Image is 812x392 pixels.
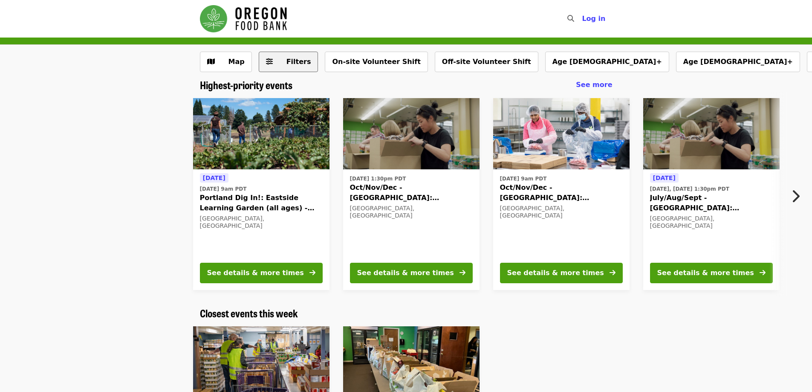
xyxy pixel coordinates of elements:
input: Search [579,9,586,29]
time: [DATE] 1:30pm PDT [350,175,406,183]
a: See details for "Oct/Nov/Dec - Beaverton: Repack/Sort (age 10+)" [493,98,630,290]
button: See details & more times [500,263,623,283]
a: Highest-priority events [200,79,292,91]
div: [GEOGRAPHIC_DATA], [GEOGRAPHIC_DATA] [500,205,623,219]
button: On-site Volunteer Shift [325,52,428,72]
time: [DATE] 9am PDT [500,175,547,183]
span: Highest-priority events [200,77,292,92]
button: See details & more times [650,263,773,283]
span: Map [228,58,245,66]
span: [DATE] [653,174,676,181]
img: Oct/Nov/Dec - Portland: Repack/Sort (age 8+) organized by Oregon Food Bank [343,98,480,170]
div: Closest events this week [193,307,619,319]
a: See details for "Portland Dig In!: Eastside Learning Garden (all ages) - Aug/Sept/Oct" [193,98,329,290]
div: [GEOGRAPHIC_DATA], [GEOGRAPHIC_DATA] [200,215,323,229]
button: Log in [575,10,612,27]
i: map icon [207,58,215,66]
button: Off-site Volunteer Shift [435,52,538,72]
span: Log in [582,15,605,23]
i: arrow-right icon [610,269,616,277]
button: See details & more times [350,263,473,283]
img: Portland Dig In!: Eastside Learning Garden (all ages) - Aug/Sept/Oct organized by Oregon Food Bank [193,98,329,170]
span: July/Aug/Sept - [GEOGRAPHIC_DATA]: Repack/Sort (age [DEMOGRAPHIC_DATA]+) [650,193,773,213]
img: Oct/Nov/Dec - Beaverton: Repack/Sort (age 10+) organized by Oregon Food Bank [493,98,630,170]
div: See details & more times [207,268,304,278]
button: Age [DEMOGRAPHIC_DATA]+ [676,52,800,72]
button: Show map view [200,52,252,72]
i: search icon [567,15,574,23]
div: Highest-priority events [193,79,619,91]
time: [DATE], [DATE] 1:30pm PDT [650,185,729,193]
i: chevron-right icon [791,188,800,204]
span: Closest events this week [200,305,298,320]
button: Filters (0 selected) [259,52,318,72]
i: arrow-right icon [309,269,315,277]
button: Age [DEMOGRAPHIC_DATA]+ [545,52,669,72]
img: July/Aug/Sept - Portland: Repack/Sort (age 8+) organized by Oregon Food Bank [643,98,780,170]
button: Next item [784,184,812,208]
time: [DATE] 9am PDT [200,185,247,193]
i: arrow-right icon [459,269,465,277]
img: Oregon Food Bank - Home [200,5,287,32]
span: See more [576,81,612,89]
a: See details for "Oct/Nov/Dec - Portland: Repack/Sort (age 8+)" [343,98,480,290]
span: Oct/Nov/Dec - [GEOGRAPHIC_DATA]: Repack/Sort (age [DEMOGRAPHIC_DATA]+) [500,183,623,203]
div: [GEOGRAPHIC_DATA], [GEOGRAPHIC_DATA] [350,205,473,219]
span: [DATE] [203,174,225,181]
div: See details & more times [357,268,454,278]
span: Portland Dig In!: Eastside Learning Garden (all ages) - Aug/Sept/Oct [200,193,323,213]
a: See more [576,80,612,90]
a: See details for "July/Aug/Sept - Portland: Repack/Sort (age 8+)" [643,98,780,290]
div: See details & more times [657,268,754,278]
div: [GEOGRAPHIC_DATA], [GEOGRAPHIC_DATA] [650,215,773,229]
span: Filters [286,58,311,66]
i: sliders-h icon [266,58,273,66]
button: See details & more times [200,263,323,283]
i: arrow-right icon [760,269,766,277]
a: Closest events this week [200,307,298,319]
span: Oct/Nov/Dec - [GEOGRAPHIC_DATA]: Repack/Sort (age [DEMOGRAPHIC_DATA]+) [350,183,473,203]
div: See details & more times [507,268,604,278]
